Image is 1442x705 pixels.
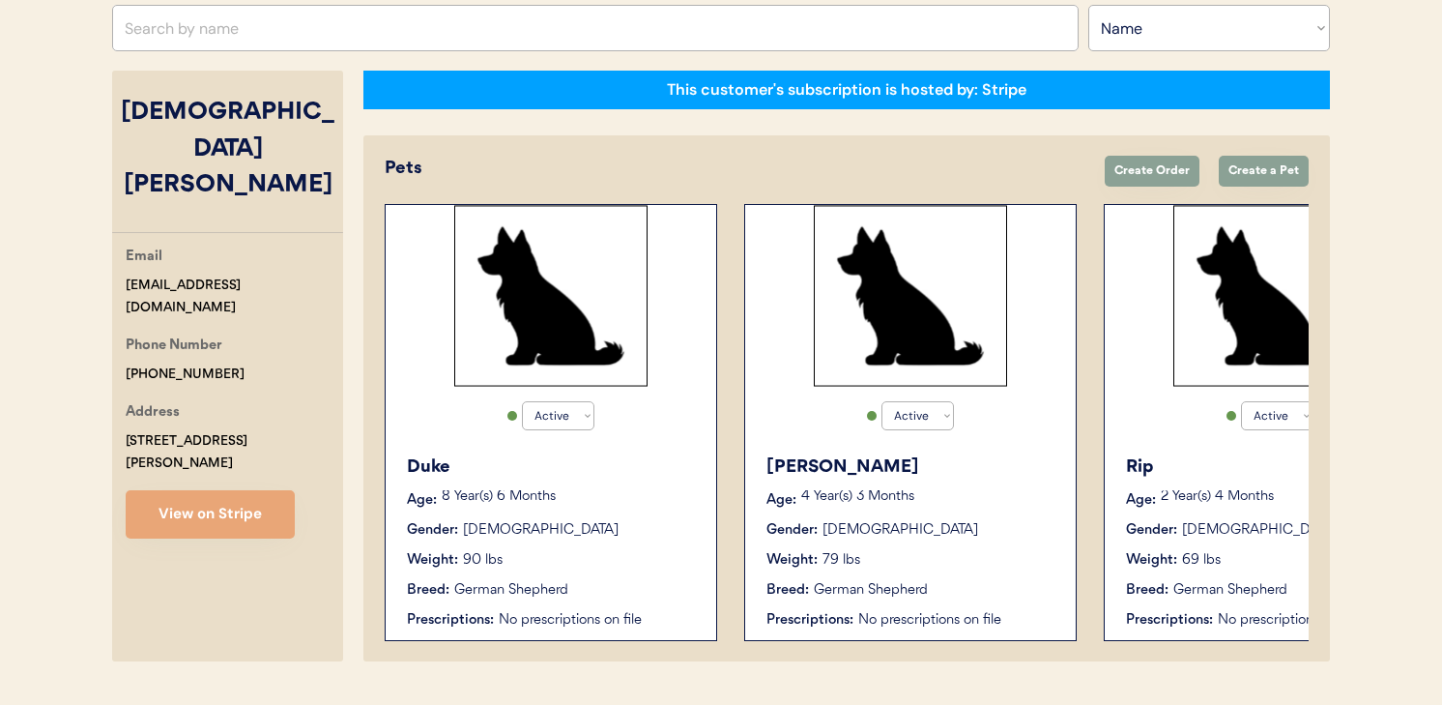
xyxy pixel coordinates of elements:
[1182,520,1338,541] div: [DEMOGRAPHIC_DATA]
[801,490,1056,504] p: 4 Year(s) 3 Months
[499,610,697,631] div: No prescriptions on file
[126,246,162,270] div: Email
[442,490,697,504] p: 8 Year(s) 6 Months
[407,490,437,511] div: Age:
[766,520,818,541] div: Gender:
[822,550,860,571] div: 79 lbs
[766,490,796,511] div: Age:
[1173,580,1287,601] div: German Shepherd
[858,610,1056,631] div: No prescriptions on file
[407,610,494,631] div: Prescriptions:
[1126,580,1168,601] div: Breed:
[454,205,648,387] img: Rectangle%2029.svg
[822,520,978,541] div: [DEMOGRAPHIC_DATA]
[1173,205,1367,387] img: Rectangle%2029.svg
[814,205,1007,387] img: Rectangle%2029.svg
[1218,610,1416,631] div: No prescriptions on file
[766,580,809,601] div: Breed:
[1126,520,1177,541] div: Gender:
[814,580,928,601] div: German Shepherd
[667,79,1026,101] div: This customer's subscription is hosted by: Stripe
[463,550,503,571] div: 90 lbs
[1126,490,1156,511] div: Age:
[766,610,853,631] div: Prescriptions:
[126,490,295,539] button: View on Stripe
[126,401,180,426] div: Address
[1105,156,1199,187] button: Create Order
[1126,550,1177,571] div: Weight:
[112,95,343,204] div: [DEMOGRAPHIC_DATA][PERSON_NAME]
[1161,490,1416,504] p: 2 Year(s) 4 Months
[385,156,1085,182] div: Pets
[1182,550,1221,571] div: 69 lbs
[407,520,458,541] div: Gender:
[126,335,222,359] div: Phone Number
[112,5,1079,51] input: Search by name
[766,455,1056,481] div: [PERSON_NAME]
[454,580,568,601] div: German Shepherd
[1126,610,1213,631] div: Prescriptions:
[126,430,343,475] div: [STREET_ADDRESS][PERSON_NAME]
[766,550,818,571] div: Weight:
[463,520,619,541] div: [DEMOGRAPHIC_DATA]
[407,580,449,601] div: Breed:
[407,550,458,571] div: Weight:
[1126,455,1416,481] div: Rip
[407,455,697,481] div: Duke
[126,275,343,319] div: [EMAIL_ADDRESS][DOMAIN_NAME]
[126,364,245,386] div: [PHONE_NUMBER]
[1219,156,1309,187] button: Create a Pet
